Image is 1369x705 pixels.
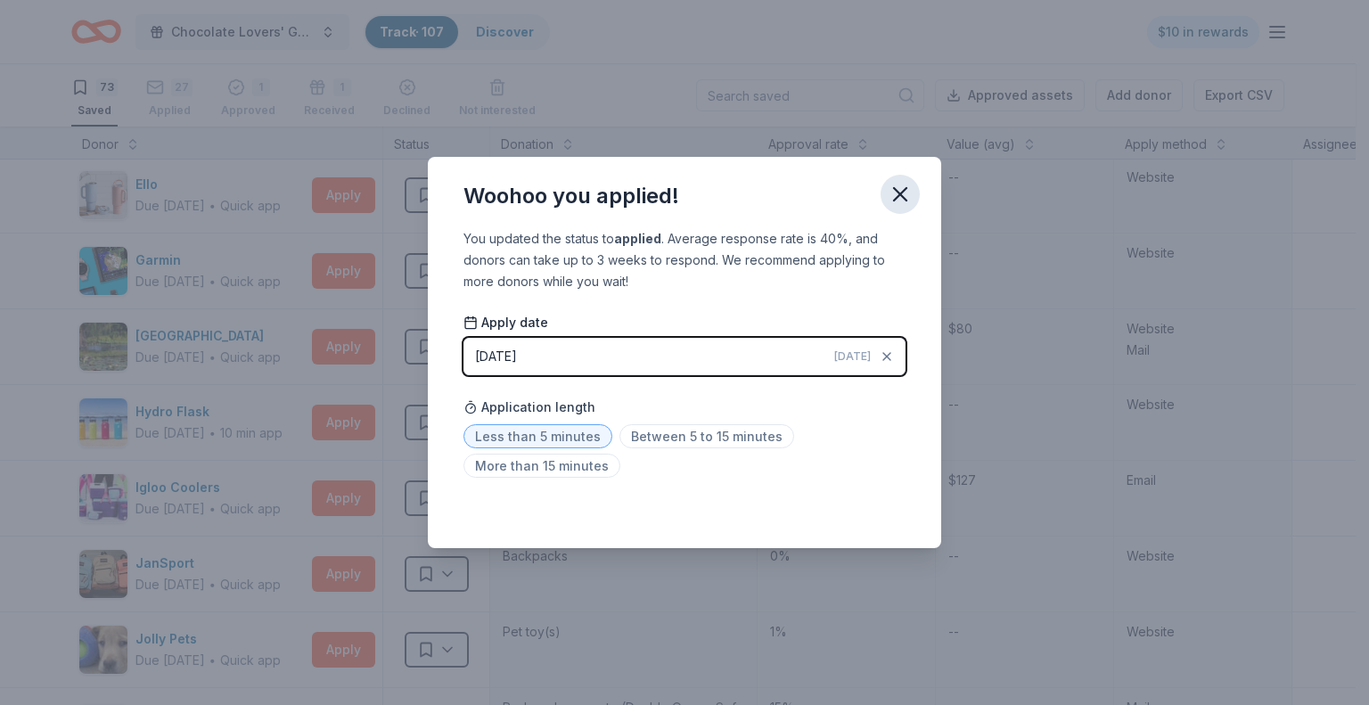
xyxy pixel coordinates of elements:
[463,182,679,210] div: Woohoo you applied!
[834,349,871,364] span: [DATE]
[475,346,517,367] div: [DATE]
[463,454,620,478] span: More than 15 minutes
[463,338,906,375] button: [DATE][DATE]
[463,228,906,292] div: You updated the status to . Average response rate is 40%, and donors can take up to 3 weeks to re...
[463,397,595,418] span: Application length
[463,314,548,332] span: Apply date
[619,424,794,448] span: Between 5 to 15 minutes
[614,231,661,246] b: applied
[463,424,612,448] span: Less than 5 minutes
